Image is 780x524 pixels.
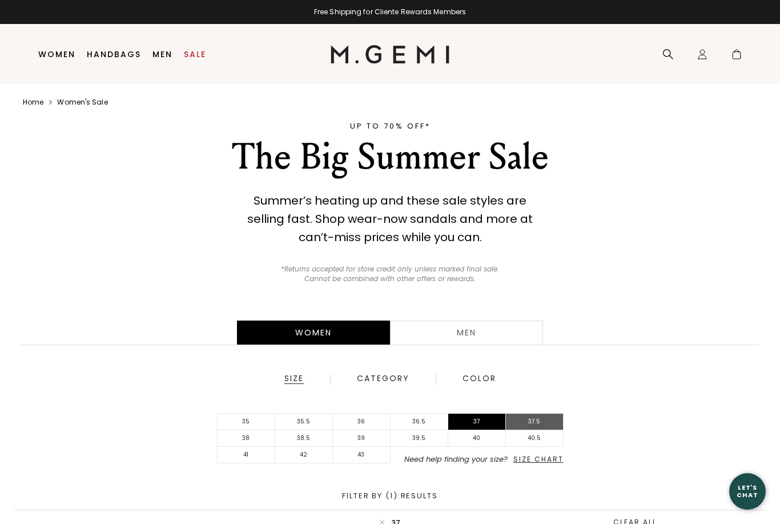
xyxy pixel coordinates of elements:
[275,430,333,447] li: 38.5
[448,430,506,447] li: 40
[38,50,75,59] a: Women
[391,455,564,463] li: Need help finding your size?
[333,447,391,463] li: 43
[237,321,390,345] div: Women
[184,50,206,59] a: Sale
[356,374,410,384] div: Category
[236,191,544,246] div: Summer’s heating up and these sale styles are selling fast. Shop wear-now sandals and more at can...
[218,414,275,430] li: 35
[14,492,766,500] div: Filter By (1) : Results
[462,374,497,384] div: Color
[391,414,448,430] li: 36.5
[275,447,333,463] li: 42
[275,414,333,430] li: 35.5
[275,265,506,284] p: *Returns accepted for store credit only unless marked final sale. Cannot be combined with other o...
[333,414,391,430] li: 36
[506,414,564,430] li: 37.5
[729,484,766,498] div: Let's Chat
[87,50,141,59] a: Handbags
[506,430,564,447] li: 40.5
[178,121,602,132] div: UP TO 70% OFF*
[284,374,304,384] div: Size
[178,137,602,178] div: The Big Summer Sale
[333,430,391,447] li: 39
[23,98,43,107] a: Home
[448,414,506,430] li: 37
[218,447,275,463] li: 41
[390,321,543,345] a: Men
[513,454,564,464] span: Size Chart
[218,430,275,447] li: 38
[391,430,448,447] li: 39.5
[331,45,450,63] img: M.Gemi
[152,50,172,59] a: Men
[57,98,107,107] a: Women's sale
